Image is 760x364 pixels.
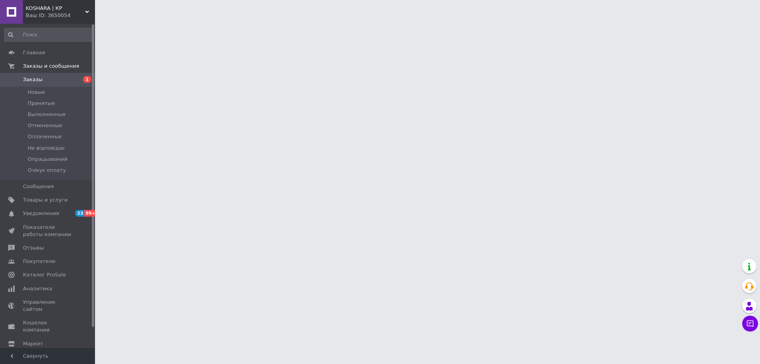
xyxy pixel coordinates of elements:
span: Заказы [23,76,42,83]
span: Каталог ProSale [23,271,66,278]
span: Отзывы [23,244,44,252]
div: Ваш ID: 3650054 [26,12,95,19]
span: Оплаченные [28,133,62,140]
input: Поиск [4,28,93,42]
span: Сообщения [23,183,54,190]
span: Управление сайтом [23,299,73,313]
span: 99+ [84,210,97,217]
span: Не відповідає [28,145,65,152]
span: Принятые [28,100,55,107]
span: Показатели работы компании [23,224,73,238]
span: Отмененные [28,122,62,129]
span: KOSHARA | КР [26,5,85,12]
span: 1 [83,76,91,83]
span: Новые [28,89,45,96]
span: 23 [75,210,84,217]
span: Маркет [23,340,43,347]
span: Уведомления [23,210,59,217]
span: Выполненные [28,111,66,118]
span: Товары и услуги [23,196,68,204]
button: Чат с покупателем [742,316,758,332]
span: Очікує оплату [28,167,66,174]
span: Покупатели [23,258,55,265]
span: Кошелек компании [23,319,73,334]
span: Опрацьований [28,156,67,163]
span: Главная [23,49,45,56]
span: Аналитика [23,285,52,292]
span: Заказы и сообщения [23,63,79,70]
